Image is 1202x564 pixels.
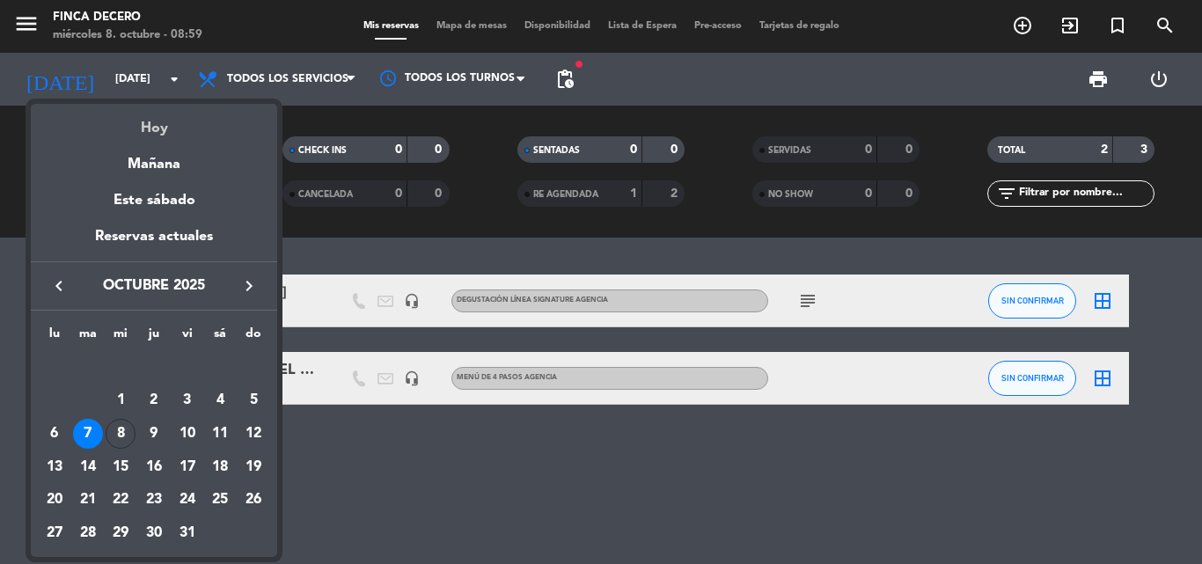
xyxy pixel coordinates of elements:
[137,385,171,418] td: 2 de octubre de 2025
[71,484,105,517] td: 21 de octubre de 2025
[171,484,204,517] td: 24 de octubre de 2025
[172,518,202,548] div: 31
[139,419,169,449] div: 9
[106,452,136,482] div: 15
[106,385,136,415] div: 1
[31,104,277,140] div: Hoy
[139,518,169,548] div: 30
[237,385,270,418] td: 5 de octubre de 2025
[171,324,204,351] th: viernes
[104,516,137,550] td: 29 de octubre de 2025
[38,417,71,450] td: 6 de octubre de 2025
[137,324,171,351] th: jueves
[104,484,137,517] td: 22 de octubre de 2025
[106,486,136,516] div: 22
[139,452,169,482] div: 16
[237,324,270,351] th: domingo
[104,450,137,484] td: 15 de octubre de 2025
[238,452,268,482] div: 19
[171,516,204,550] td: 31 de octubre de 2025
[171,385,204,418] td: 3 de octubre de 2025
[137,417,171,450] td: 9 de octubre de 2025
[204,484,238,517] td: 25 de octubre de 2025
[238,385,268,415] div: 5
[205,486,235,516] div: 25
[237,450,270,484] td: 19 de octubre de 2025
[73,486,103,516] div: 21
[237,417,270,450] td: 12 de octubre de 2025
[40,486,70,516] div: 20
[71,417,105,450] td: 7 de octubre de 2025
[171,450,204,484] td: 17 de octubre de 2025
[31,140,277,176] div: Mañana
[71,324,105,351] th: martes
[172,419,202,449] div: 10
[38,324,71,351] th: lunes
[104,324,137,351] th: miércoles
[38,450,71,484] td: 13 de octubre de 2025
[73,518,103,548] div: 28
[43,275,75,297] button: keyboard_arrow_left
[172,486,202,516] div: 24
[71,516,105,550] td: 28 de octubre de 2025
[238,419,268,449] div: 12
[204,417,238,450] td: 11 de octubre de 2025
[31,225,277,261] div: Reservas actuales
[204,385,238,418] td: 4 de octubre de 2025
[106,518,136,548] div: 29
[171,417,204,450] td: 10 de octubre de 2025
[137,516,171,550] td: 30 de octubre de 2025
[238,275,260,297] i: keyboard_arrow_right
[40,518,70,548] div: 27
[205,419,235,449] div: 11
[73,452,103,482] div: 14
[75,275,233,297] span: octubre 2025
[40,419,70,449] div: 6
[38,351,270,385] td: OCT.
[233,275,265,297] button: keyboard_arrow_right
[205,385,235,415] div: 4
[104,385,137,418] td: 1 de octubre de 2025
[238,486,268,516] div: 26
[172,452,202,482] div: 17
[48,275,70,297] i: keyboard_arrow_left
[172,385,202,415] div: 3
[38,484,71,517] td: 20 de octubre de 2025
[205,452,235,482] div: 18
[137,450,171,484] td: 16 de octubre de 2025
[237,484,270,517] td: 26 de octubre de 2025
[204,450,238,484] td: 18 de octubre de 2025
[40,452,70,482] div: 13
[71,450,105,484] td: 14 de octubre de 2025
[139,486,169,516] div: 23
[106,419,136,449] div: 8
[31,176,277,225] div: Este sábado
[204,324,238,351] th: sábado
[137,484,171,517] td: 23 de octubre de 2025
[139,385,169,415] div: 2
[73,419,103,449] div: 7
[38,516,71,550] td: 27 de octubre de 2025
[104,417,137,450] td: 8 de octubre de 2025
